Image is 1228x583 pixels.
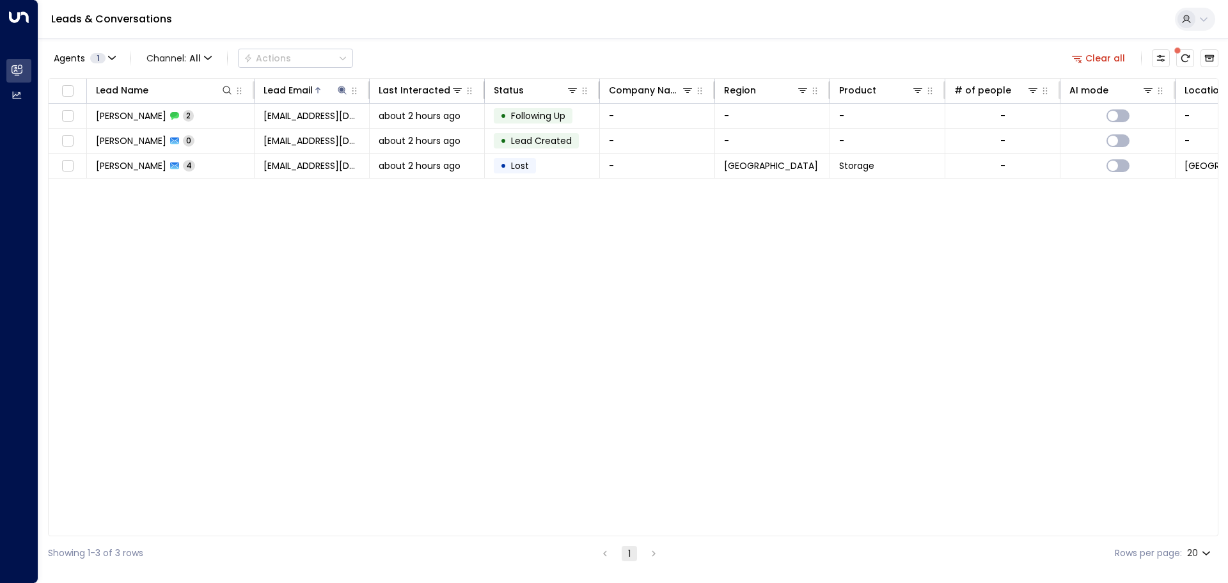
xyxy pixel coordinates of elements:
span: 4 [183,160,195,171]
span: Toggle select row [59,133,75,149]
td: - [830,129,945,153]
div: • [500,155,507,177]
td: - [830,104,945,128]
div: Lead Email [264,83,349,98]
div: Lead Name [96,83,233,98]
span: Lead Created [511,134,572,147]
span: 2 [183,110,194,121]
div: • [500,130,507,152]
span: Toggle select all [59,83,75,99]
span: mickyhems@gmail.com [264,159,360,172]
span: Storage [839,159,874,172]
td: - [600,154,715,178]
div: Location [1185,83,1225,98]
label: Rows per page: [1115,547,1182,560]
div: AI mode [1069,83,1108,98]
div: Last Interacted [379,83,464,98]
span: Lost [511,159,529,172]
div: Last Interacted [379,83,450,98]
span: Michael Hems [96,159,166,172]
td: - [715,104,830,128]
button: Actions [238,49,353,68]
div: Region [724,83,809,98]
div: Button group with a nested menu [238,49,353,68]
div: Product [839,83,924,98]
button: Customize [1152,49,1170,67]
span: about 2 hours ago [379,109,460,122]
div: • [500,105,507,127]
div: Company Name [609,83,681,98]
div: Status [494,83,524,98]
div: # of people [954,83,1039,98]
div: # of people [954,83,1011,98]
span: Michael Hems [96,134,166,147]
span: Following Up [511,109,565,122]
span: 1 [90,53,106,63]
div: Company Name [609,83,694,98]
button: Archived Leads [1200,49,1218,67]
span: Toggle select row [59,108,75,124]
td: - [600,104,715,128]
span: All [189,53,201,63]
span: about 2 hours ago [379,134,460,147]
nav: pagination navigation [597,545,662,561]
div: - [1000,159,1005,172]
span: about 2 hours ago [379,159,460,172]
div: Showing 1-3 of 3 rows [48,547,143,560]
button: page 1 [622,546,637,561]
span: Agents [54,54,85,63]
div: Actions [244,52,291,64]
div: Status [494,83,579,98]
button: Clear all [1067,49,1131,67]
div: Lead Email [264,83,313,98]
div: AI mode [1069,83,1154,98]
td: - [715,129,830,153]
span: Birmingham [724,159,818,172]
td: - [600,129,715,153]
span: Michael Hems [96,109,166,122]
span: mickyhems@gmail.com [264,134,360,147]
div: Lead Name [96,83,148,98]
span: mickyhems@gmail.com [264,109,360,122]
div: 20 [1187,544,1213,563]
div: Product [839,83,876,98]
div: - [1000,134,1005,147]
span: There are new threads available. Refresh the grid to view the latest updates. [1176,49,1194,67]
div: - [1000,109,1005,122]
span: Toggle select row [59,158,75,174]
div: Region [724,83,756,98]
a: Leads & Conversations [51,12,172,26]
span: Channel: [141,49,217,67]
span: 0 [183,135,194,146]
button: Channel:All [141,49,217,67]
button: Agents1 [48,49,120,67]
